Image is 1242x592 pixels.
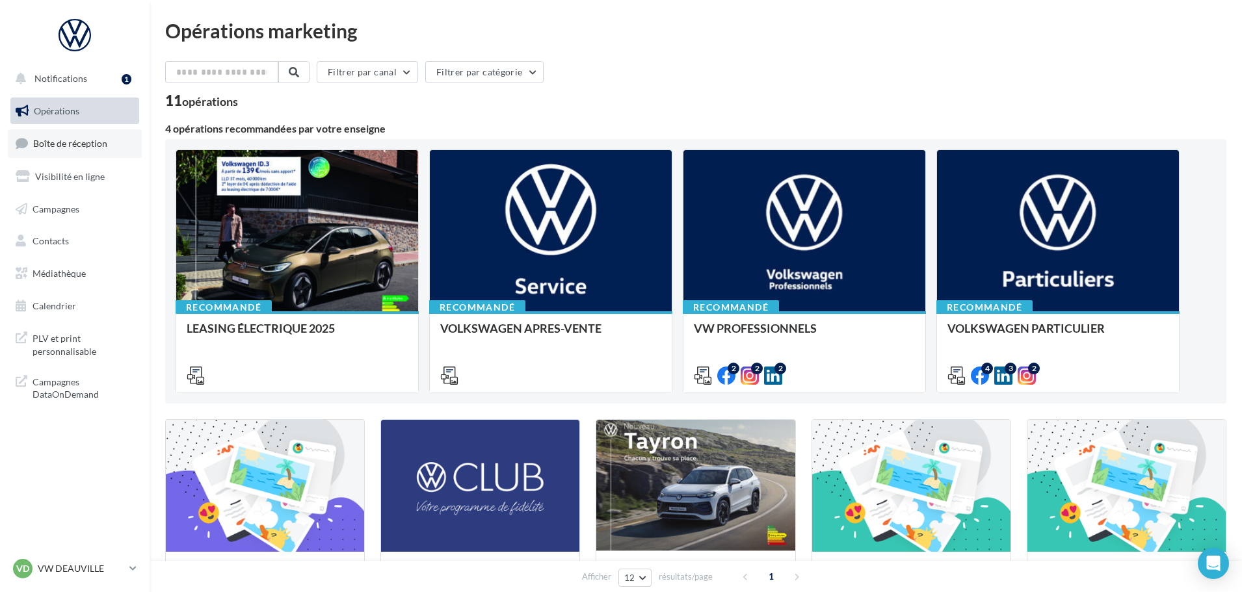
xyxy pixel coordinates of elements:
[33,268,86,279] span: Médiathèque
[34,105,79,116] span: Opérations
[33,235,69,246] span: Contacts
[429,300,525,315] div: Recommandé
[8,227,142,255] a: Contacts
[8,368,142,406] a: Campagnes DataOnDemand
[751,363,763,374] div: 2
[187,322,408,348] div: LEASING ÉLECTRIQUE 2025
[8,97,142,125] a: Opérations
[34,73,87,84] span: Notifications
[317,61,418,83] button: Filtrer par canal
[618,569,652,587] button: 12
[165,94,238,108] div: 11
[8,292,142,320] a: Calendrier
[1198,548,1229,579] div: Open Intercom Messenger
[33,138,107,149] span: Boîte de réception
[440,322,661,348] div: VOLKSWAGEN APRES-VENTE
[33,203,79,214] span: Campagnes
[582,571,611,583] span: Afficher
[1028,363,1040,374] div: 2
[8,260,142,287] a: Médiathèque
[774,363,786,374] div: 2
[947,322,1169,348] div: VOLKSWAGEN PARTICULIER
[659,571,713,583] span: résultats/page
[936,300,1033,315] div: Recommandé
[1005,363,1016,374] div: 3
[176,300,272,315] div: Recommandé
[35,171,105,182] span: Visibilité en ligne
[33,373,134,401] span: Campagnes DataOnDemand
[165,123,1226,134] div: 4 opérations recommandées par votre enseigne
[694,322,915,348] div: VW PROFESSIONNELS
[182,96,238,107] div: opérations
[981,363,993,374] div: 4
[8,163,142,190] a: Visibilité en ligne
[10,556,139,581] a: VD VW DEAUVILLE
[122,74,131,84] div: 1
[8,196,142,223] a: Campagnes
[16,562,29,575] span: VD
[38,562,124,575] p: VW DEAUVILLE
[683,300,779,315] div: Recommandé
[165,21,1226,40] div: Opérations marketing
[761,566,782,587] span: 1
[33,329,134,357] span: PLV et print personnalisable
[33,300,76,311] span: Calendrier
[8,324,142,363] a: PLV et print personnalisable
[624,573,635,583] span: 12
[425,61,544,83] button: Filtrer par catégorie
[728,363,739,374] div: 2
[8,129,142,157] a: Boîte de réception
[8,65,137,92] button: Notifications 1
